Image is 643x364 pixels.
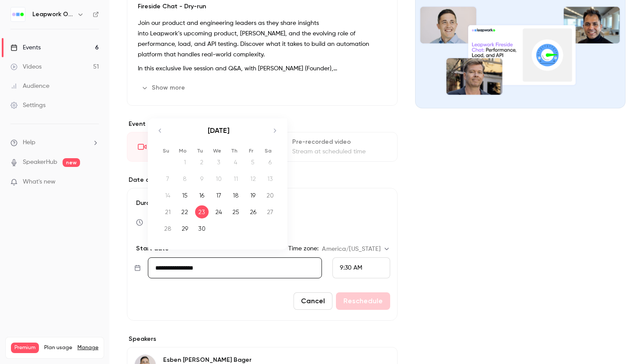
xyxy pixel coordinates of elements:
div: 9 [195,172,209,185]
span: new [63,158,80,167]
td: Wednesday, September 24, 2025 [210,204,227,220]
div: 26 [246,205,260,218]
div: America/[US_STATE] [322,245,390,253]
td: Not available. Sunday, September 7, 2025 [159,170,176,187]
li: help-dropdown-opener [10,138,99,147]
p: Fireside Chat - Dry-run [138,2,387,11]
small: Mo [179,148,187,154]
div: 13 [263,172,277,185]
div: 19 [246,189,260,202]
p: In this exclusive live session and Q&A, with [PERSON_NAME] (Founder), [PERSON_NAME] (VP Product),... [138,63,387,74]
div: 27 [263,205,277,218]
div: Videos [10,62,42,71]
td: Selected. Tuesday, September 23, 2025 [193,204,210,220]
div: 22 [178,205,192,218]
span: 9:30 AM [340,265,362,271]
label: Duration [134,199,390,208]
p: Event type [127,120,398,128]
td: Not available. Wednesday, September 10, 2025 [210,170,227,187]
td: Monday, September 29, 2025 [176,220,193,237]
small: We [213,148,221,154]
div: 3 [212,156,226,169]
td: Not available. Tuesday, September 2, 2025 [193,154,210,170]
div: 14 [161,189,175,202]
div: From [332,257,390,278]
iframe: Noticeable Trigger [88,178,99,186]
label: Time zone: [288,244,318,253]
div: Events [10,43,41,52]
div: 4 [229,156,243,169]
div: Audience [10,82,49,90]
div: 30 [195,222,209,235]
span: Premium [11,343,39,353]
small: Su [163,148,169,154]
small: Sa [265,148,272,154]
span: What's new [23,177,56,187]
button: Cancel [294,292,332,310]
td: Not available. Thursday, September 4, 2025 [227,154,245,170]
p: Join our product and engineering leaders as they share insights into Leapwork’s upcoming product,... [138,18,387,60]
td: Monday, September 15, 2025 [176,187,193,204]
td: Saturday, September 27, 2025 [262,204,279,220]
div: 12 [246,172,260,185]
div: 21 [161,205,175,218]
td: Not available. Sunday, September 14, 2025 [159,187,176,204]
div: 18 [229,189,243,202]
div: 11 [229,172,243,185]
div: 1 [178,156,192,169]
td: Sunday, September 21, 2025 [159,204,176,220]
div: Pre-recorded videoStream at scheduled time [264,132,397,162]
td: Wednesday, September 17, 2025 [210,187,227,204]
td: Not available. Wednesday, September 3, 2025 [210,154,227,170]
td: Not available. Friday, September 12, 2025 [245,170,262,187]
span: Plan usage [44,344,72,351]
div: 10 [212,172,226,185]
td: Not available. Saturday, September 6, 2025 [262,154,279,170]
div: 28 [161,222,175,235]
td: Not available. Thursday, September 11, 2025 [227,170,245,187]
div: Stream at scheduled time [292,147,386,156]
div: 25 [229,205,243,218]
div: 2 [195,156,209,169]
label: Speakers [127,335,398,343]
td: Thursday, September 18, 2025 [227,187,245,204]
td: Tuesday, September 16, 2025 [193,187,210,204]
div: 20 [263,189,277,202]
small: Tu [197,148,203,154]
div: LiveGo live at scheduled time [127,132,260,162]
td: Friday, September 26, 2025 [245,204,262,220]
div: 6 [263,156,277,169]
td: Not available. Tuesday, September 9, 2025 [193,170,210,187]
button: Show more [138,81,190,95]
div: 15 [178,189,192,202]
div: 7 [161,172,175,185]
img: Leapwork Online Event [11,7,25,21]
td: Not available. Friday, September 5, 2025 [245,154,262,170]
td: Not available. Monday, September 1, 2025 [176,154,193,170]
p: Start date [134,244,169,253]
td: Not available. Monday, September 8, 2025 [176,170,193,187]
div: 5 [246,156,260,169]
div: Pre-recorded video [292,138,386,146]
div: Settings [10,101,45,110]
td: Saturday, September 20, 2025 [262,187,279,204]
div: 17 [212,189,226,202]
td: Sunday, September 28, 2025 [159,220,176,237]
input: Tue, Feb 17, 2026 [148,257,322,278]
td: Tuesday, September 30, 2025 [193,220,210,237]
h6: Leapwork Online Event [32,10,73,19]
a: Manage [77,344,98,351]
small: Th [231,148,238,154]
td: Thursday, September 25, 2025 [227,204,245,220]
a: SpeakerHub [23,158,57,167]
div: Calendar [148,118,287,246]
div: 29 [178,222,192,235]
td: Friday, September 19, 2025 [245,187,262,204]
div: 23 [195,205,209,218]
div: 24 [212,205,226,218]
div: 8 [178,172,192,185]
td: Not available. Saturday, September 13, 2025 [262,170,279,187]
label: Date and time [127,176,398,184]
small: Fr [249,148,253,154]
div: 16 [195,189,209,202]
